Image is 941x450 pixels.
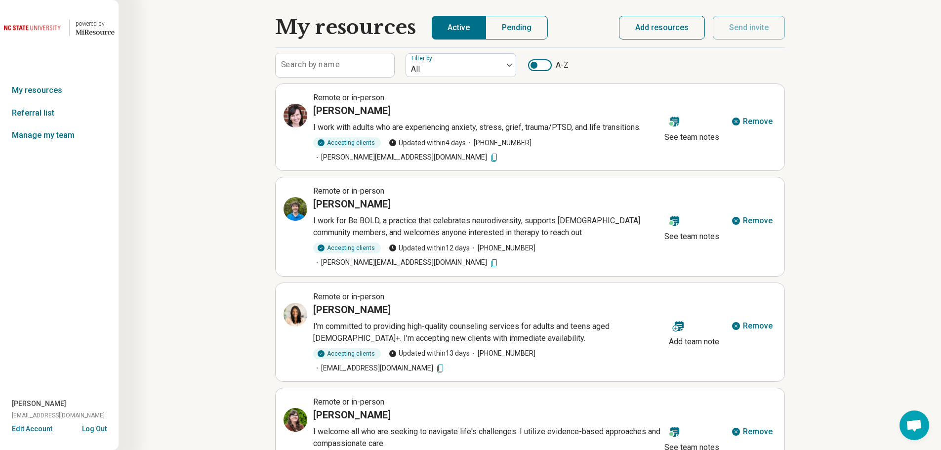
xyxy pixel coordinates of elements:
div: Accepting clients [313,243,381,253]
label: A-Z [528,59,569,71]
div: powered by [76,19,115,28]
span: Remote or in-person [313,397,384,407]
button: Pending [486,16,548,40]
label: Search by name [281,61,340,69]
div: Open chat [900,410,929,440]
h3: [PERSON_NAME] [313,104,391,118]
h3: [PERSON_NAME] [313,408,391,422]
p: I welcome all who are seeking to navigate life's challenges. I utilize evidence-based approaches ... [313,426,660,450]
span: [EMAIL_ADDRESS][DOMAIN_NAME] [313,363,445,373]
span: Updated within 12 days [389,243,470,253]
div: Accepting clients [313,137,381,148]
span: Remote or in-person [313,186,384,196]
button: See team notes [660,110,723,145]
span: Remote or in-person [313,292,384,301]
button: Remove [727,209,777,233]
p: I'm committed to providing high-quality counseling services for adults and teens aged [DEMOGRAPHI... [313,321,665,344]
p: I work with adults who are experiencing anxiety, stress, grief, trauma/PTSD, and life transitions. [313,122,660,133]
button: Add resources [619,16,705,40]
h1: My resources [275,16,416,40]
button: Remove [727,110,777,133]
h3: [PERSON_NAME] [313,197,391,211]
button: Log Out [82,424,107,432]
a: North Carolina State University powered by [4,16,115,40]
span: [PHONE_NUMBER] [470,243,535,253]
span: [EMAIL_ADDRESS][DOMAIN_NAME] [12,411,105,420]
span: [PHONE_NUMBER] [466,138,532,148]
button: See team notes [660,209,723,245]
img: North Carolina State University [4,16,63,40]
h3: [PERSON_NAME] [313,303,391,317]
span: Remote or in-person [313,93,384,102]
label: Filter by [411,55,434,62]
p: I work for Be BOLD, a practice that celebrates neurodiversity, supports [DEMOGRAPHIC_DATA] commun... [313,215,660,239]
span: Updated within 4 days [389,138,466,148]
button: Edit Account [12,424,52,434]
button: Add team note [665,314,723,350]
button: Send invite [713,16,785,40]
div: Accepting clients [313,348,381,359]
button: Remove [727,420,777,444]
span: [PERSON_NAME][EMAIL_ADDRESS][DOMAIN_NAME] [313,152,499,163]
button: Remove [727,314,777,338]
span: [PHONE_NUMBER] [470,348,535,359]
span: Updated within 13 days [389,348,470,359]
button: Active [432,16,486,40]
span: [PERSON_NAME][EMAIL_ADDRESS][DOMAIN_NAME] [313,257,499,268]
span: [PERSON_NAME] [12,399,66,409]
